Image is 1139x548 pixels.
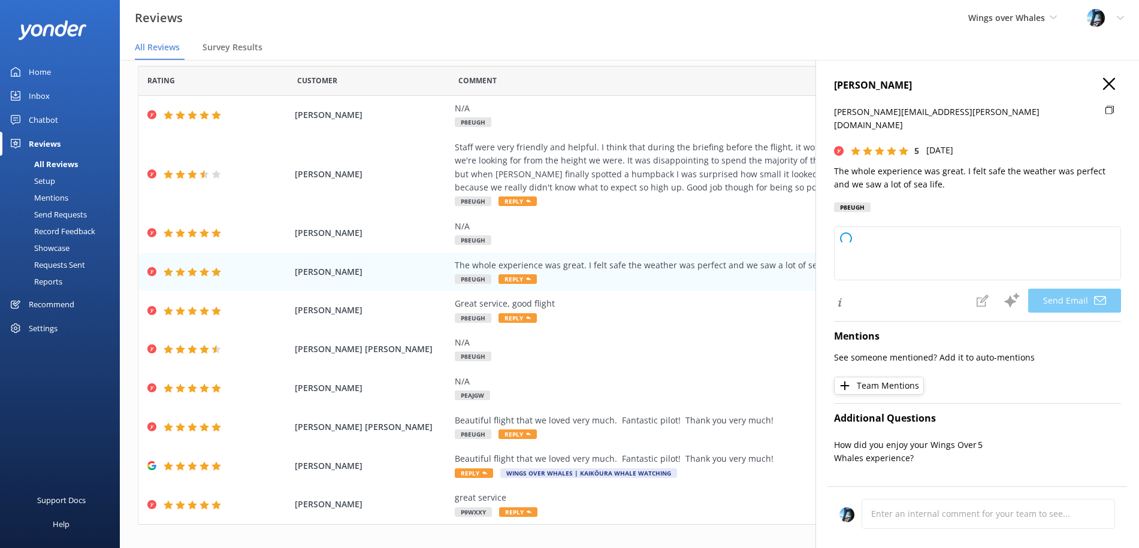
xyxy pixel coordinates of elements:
span: All Reviews [135,41,180,53]
div: Great service, good flight [455,297,1000,310]
a: All Reviews [7,156,120,172]
a: Mentions [7,189,120,206]
h3: Reviews [135,8,183,28]
img: yonder-white-logo.png [18,20,87,40]
a: Send Requests [7,206,120,223]
span: P8EUGH [455,274,491,284]
span: P8EUGH [455,313,491,323]
div: Help [53,512,70,536]
button: Team Mentions [834,377,924,395]
span: Date [147,75,175,86]
span: Reply [498,274,537,284]
a: Setup [7,172,120,189]
p: [DATE] [926,144,953,157]
span: Reply [498,313,537,323]
div: Inbox [29,84,50,108]
div: Beautiful flight that we loved very much. Fantastic pilot! Thank you very much! [455,414,1000,427]
span: [PERSON_NAME] [PERSON_NAME] [295,420,448,434]
div: great service [455,491,1000,504]
div: Showcase [7,240,70,256]
span: Question [458,75,497,86]
span: [PERSON_NAME] [295,498,448,511]
h4: [PERSON_NAME] [834,78,1121,93]
span: PEAJGW [455,390,490,400]
span: Reply [499,507,537,517]
span: Reply [498,429,537,439]
div: Support Docs [37,488,86,512]
p: [PERSON_NAME][EMAIL_ADDRESS][PERSON_NAME][DOMAIN_NAME] [834,105,1098,132]
span: [PERSON_NAME] [295,304,448,317]
span: P8EUGH [455,117,491,127]
a: Requests Sent [7,256,120,273]
span: P8EUGH [455,235,491,245]
span: Reply [498,196,537,206]
span: [PERSON_NAME] [295,168,448,181]
p: Everything [978,485,1122,498]
div: All Reviews [7,156,78,172]
span: P8EUGH [455,429,491,439]
span: P8EUGH [455,352,491,361]
span: Date [297,75,337,86]
div: N/A [455,102,1000,115]
span: [PERSON_NAME] [295,108,448,122]
span: [PERSON_NAME] [295,382,448,395]
span: [PERSON_NAME] [295,265,448,278]
a: Reports [7,273,120,290]
div: P8EUGH [834,202,871,212]
div: Send Requests [7,206,87,223]
div: Requests Sent [7,256,85,273]
div: Reviews [29,132,61,156]
div: Home [29,60,51,84]
div: Staff were very friendly and helpful. I think that during the briefing before the flight, it woul... [455,141,1000,195]
p: How did you enjoy your Wings Over Whales experience? [834,438,978,465]
div: N/A [455,220,1000,233]
p: The whole experience was great. I felt safe the weather was perfect and we saw a lot of sea life. [834,165,1121,192]
div: Setup [7,172,55,189]
span: Survey Results [203,41,262,53]
img: 145-1635463833.jpg [839,507,854,522]
div: Reports [7,273,62,290]
span: Wings Over Whales | Kaikōura Whale Watching [500,468,677,478]
span: [PERSON_NAME] [PERSON_NAME] [295,343,448,356]
span: [PERSON_NAME] [295,459,448,473]
span: P9WXXY [455,507,492,517]
div: The whole experience was great. I felt safe the weather was perfect and we saw a lot of sea life. [455,259,1000,272]
a: Record Feedback [7,223,120,240]
div: Settings [29,316,58,340]
p: What was the best part of the experience? [834,485,978,511]
div: Beautiful flight that we loved very much. Fantastic pilot! Thank you very much! [455,452,1000,465]
div: N/A [455,336,1000,349]
a: Showcase [7,240,120,256]
p: See someone mentioned? Add it to auto-mentions [834,351,1121,364]
span: 5 [914,145,919,156]
div: Recommend [29,292,74,316]
span: [PERSON_NAME] [295,226,448,240]
span: Reply [455,468,493,478]
div: Chatbot [29,108,58,132]
h4: Mentions [834,329,1121,344]
img: 145-1635463833.jpg [1087,9,1105,27]
div: Mentions [7,189,68,206]
span: Wings over Whales [968,12,1045,23]
p: 5 [978,438,1122,452]
div: Record Feedback [7,223,95,240]
button: Close [1103,78,1115,91]
span: P8EUGH [455,196,491,206]
h4: Additional Questions [834,411,1121,426]
div: N/A [455,375,1000,388]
